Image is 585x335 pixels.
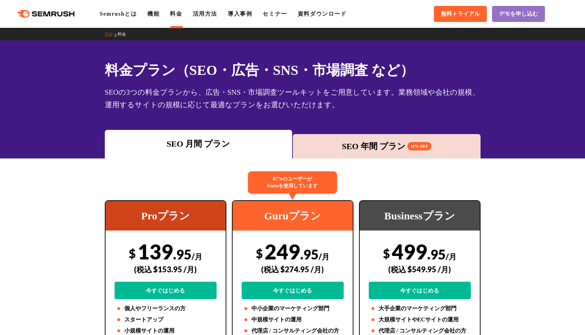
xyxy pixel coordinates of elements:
[300,246,319,262] span: .95
[192,252,202,261] span: /月
[242,239,344,299] div: 249
[105,60,481,80] h1: 料金プラン（SEO・広告・SNS・市場調査 など）
[173,246,192,262] span: .95
[407,142,431,150] span: 16% OFF
[369,239,471,299] div: 499
[242,327,344,335] li: 代理店 / コンサルティング会社の方
[492,6,545,22] a: デモを申し込む
[263,11,287,17] a: セミナー
[242,282,344,299] a: 今すぐはじめる
[115,257,217,282] div: (税込 $153.95 /月)
[446,252,457,261] span: /月
[233,201,353,231] div: Guruプラン
[242,315,344,324] li: 中規模サイトの運用
[228,11,252,17] a: 導入事例
[115,282,217,299] a: 今すぐはじめる
[115,304,217,313] li: 個人やフリーランスの方
[296,140,477,153] div: SEO 年間 プラン
[115,327,217,335] li: 小規模サイトの運用
[242,304,344,313] li: 中小企業のマーケティング部門
[248,171,337,194] div: 67%のユーザーが Guruを使用しています
[115,239,217,299] div: 139
[499,10,538,18] span: デモを申し込む
[383,246,390,260] span: $
[105,86,481,111] div: SEOの3つの料金プランから、広告・SNS・市場調査ツールキットをご用意しています。業務領域や会社の規模、運用するサイトの規模に応じて最適なプランをお選びいただけます。
[108,138,289,150] div: SEO 月間 プラン
[369,315,471,324] li: 大規模サイトやECサイトの運用
[369,257,471,282] div: (税込 $549.95 /月)
[105,32,118,37] a: TOP
[298,11,347,17] a: 資料ダウンロード
[256,246,263,260] span: $
[106,201,226,231] div: Proプラン
[369,304,471,313] li: 大手企業のマーケティング部門
[118,32,131,37] a: 料金
[115,315,217,324] li: スタートアップ
[441,10,480,18] span: 無料トライアル
[242,257,344,282] div: (税込 $274.95 /月)
[434,6,487,22] a: 無料トライアル
[170,11,182,17] a: 料金
[427,246,446,262] span: .95
[369,327,471,335] li: 代理店 / コンサルティング会社の方
[360,201,480,231] div: Businessプラン
[147,11,159,17] a: 機能
[369,282,471,299] a: 今すぐはじめる
[319,252,329,261] span: /月
[100,11,137,17] a: Semrushとは
[193,11,217,17] a: 活用方法
[129,246,136,260] span: $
